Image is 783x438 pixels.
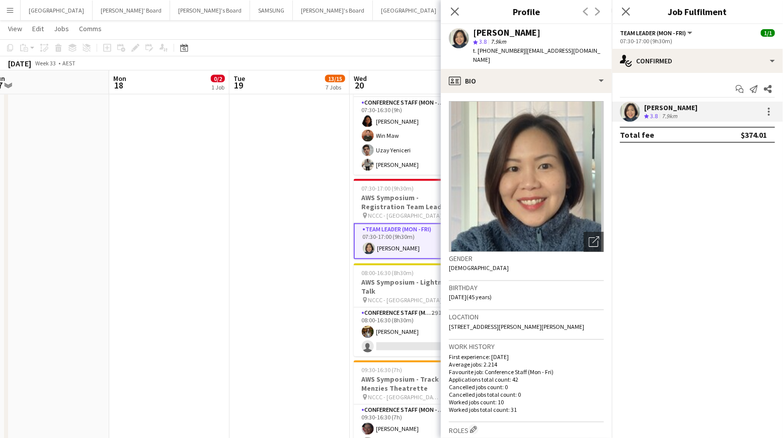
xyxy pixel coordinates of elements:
[449,254,604,263] h3: Gender
[362,367,403,374] span: 09:30-16:30 (7h)
[62,59,75,67] div: AEST
[449,283,604,292] h3: Birthday
[354,375,466,393] h3: AWS Symposium - Track 2 Menzies Theatrette
[354,194,466,212] h3: AWS Symposium - Registration Team Lead
[250,1,293,20] button: SAMSUNG
[232,79,245,91] span: 19
[441,5,612,18] h3: Profile
[479,38,487,45] span: 3.8
[449,361,604,368] p: Average jobs: 2.214
[449,312,604,321] h3: Location
[21,1,93,20] button: [GEOGRAPHIC_DATA]
[449,353,604,361] p: First experience: [DATE]
[620,29,694,37] button: Team Leader (Mon - Fri)
[449,293,492,301] span: [DATE] (45 years)
[449,264,509,272] span: [DEMOGRAPHIC_DATA]
[368,297,442,304] span: NCCC - [GEOGRAPHIC_DATA]
[33,59,58,67] span: Week 33
[660,112,679,121] div: 7.9km
[620,37,775,45] div: 07:30-17:00 (9h30m)
[79,24,102,33] span: Comms
[354,97,466,175] app-card-role: Conference Staff (Mon - Fri)4/407:30-16:30 (9h)[PERSON_NAME]Win MawUzay Yeniceri[PERSON_NAME]
[326,83,345,91] div: 7 Jobs
[368,394,441,401] span: NCCC - [GEOGRAPHIC_DATA]
[449,342,604,351] h3: Work history
[113,74,126,83] span: Mon
[211,75,225,82] span: 0/2
[449,424,604,435] h3: Roles
[4,22,26,35] a: View
[354,308,466,357] app-card-role: Conference Staff (Mon - Fri)29I1/208:00-16:30 (8h30m)[PERSON_NAME]
[449,376,604,383] p: Applications total count: 42
[612,5,783,18] h3: Job Fulfilment
[362,270,414,277] span: 08:00-16:30 (8h30m)
[449,323,584,330] span: [STREET_ADDRESS][PERSON_NAME][PERSON_NAME]
[449,406,604,413] p: Worked jobs total count: 31
[373,1,445,20] button: [GEOGRAPHIC_DATA]
[32,24,44,33] span: Edit
[473,47,525,54] span: t. [PHONE_NUMBER]
[489,38,508,45] span: 7.9km
[75,22,106,35] a: Comms
[8,58,31,68] div: [DATE]
[325,75,345,82] span: 13/15
[170,1,250,20] button: [PERSON_NAME]'s Board
[612,49,783,73] div: Confirmed
[293,1,373,20] button: [PERSON_NAME]'s Board
[50,22,73,35] a: Jobs
[93,1,170,20] button: [PERSON_NAME]' Board
[354,53,466,175] app-job-card: 07:30-16:30 (9h)4/4AWS Symposium - [PERSON_NAME] Print & [GEOGRAPHIC_DATA] NCCC - [GEOGRAPHIC_DAT...
[368,212,442,220] span: NCCC - [GEOGRAPHIC_DATA]
[741,130,767,140] div: $374.01
[8,24,22,33] span: View
[449,368,604,376] p: Favourite job: Conference Staff (Mon - Fri)
[112,79,126,91] span: 18
[449,101,604,252] img: Crew avatar or photo
[441,69,612,93] div: Bio
[449,391,604,398] p: Cancelled jobs total count: 0
[473,47,600,63] span: | [EMAIL_ADDRESS][DOMAIN_NAME]
[473,28,540,37] div: [PERSON_NAME]
[620,130,654,140] div: Total fee
[354,74,367,83] span: Wed
[54,24,69,33] span: Jobs
[650,112,658,120] span: 3.8
[620,29,686,37] span: Team Leader (Mon - Fri)
[449,383,604,391] p: Cancelled jobs count: 0
[354,223,466,259] app-card-role: Team Leader (Mon - Fri)1/107:30-17:00 (9h30m)[PERSON_NAME]
[354,278,466,296] h3: AWS Symposium - Lightning Talk
[761,29,775,37] span: 1/1
[584,232,604,252] div: Open photos pop-in
[354,264,466,357] app-job-card: 08:00-16:30 (8h30m)1/2AWS Symposium - Lightning Talk NCCC - [GEOGRAPHIC_DATA]1 RoleConference Sta...
[28,22,48,35] a: Edit
[644,103,697,112] div: [PERSON_NAME]
[449,398,604,406] p: Worked jobs count: 10
[233,74,245,83] span: Tue
[354,179,466,259] app-job-card: 07:30-17:00 (9h30m)1/1AWS Symposium - Registration Team Lead NCCC - [GEOGRAPHIC_DATA]1 RoleTeam L...
[352,79,367,91] span: 20
[362,185,414,193] span: 07:30-17:00 (9h30m)
[211,83,224,91] div: 1 Job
